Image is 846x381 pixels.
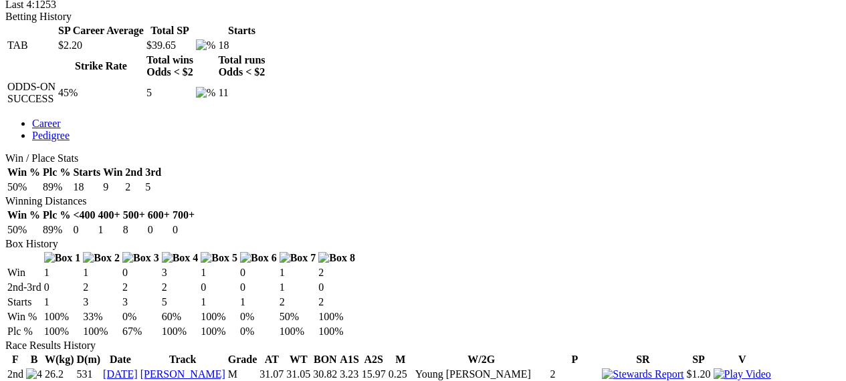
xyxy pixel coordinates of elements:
[43,310,82,324] td: 100%
[714,368,771,380] a: View replay
[279,310,317,324] td: 50%
[279,266,317,279] td: 1
[124,166,143,179] th: 2nd
[200,281,238,294] td: 0
[44,353,75,366] th: W(kg)
[200,295,238,309] td: 1
[217,53,266,79] th: Total runs Odds < $2
[196,87,215,99] img: %
[44,368,75,381] td: 26.2
[103,368,138,380] a: [DATE]
[286,353,311,366] th: WT
[44,252,81,264] img: Box 1
[43,295,82,309] td: 1
[42,166,71,179] th: Plc %
[161,266,199,279] td: 3
[7,310,42,324] td: Win %
[339,368,359,381] td: 3.23
[312,368,338,381] td: 30.82
[146,53,194,79] th: Total wins Odds < $2
[76,353,102,366] th: D(m)
[122,310,160,324] td: 0%
[415,353,548,366] th: W/2G
[42,223,71,237] td: 89%
[82,325,120,338] td: 100%
[259,368,284,381] td: 31.07
[43,266,82,279] td: 1
[58,53,144,79] th: Strike Rate
[686,368,712,381] td: $1.20
[82,281,120,294] td: 2
[7,223,41,237] td: 50%
[98,209,121,222] th: 400+
[122,325,160,338] td: 67%
[98,223,121,237] td: 1
[146,24,194,37] th: Total SP
[144,166,162,179] th: 3rd
[279,281,317,294] td: 1
[5,152,841,164] div: Win / Place Stats
[550,353,601,366] th: P
[102,180,123,194] td: 9
[286,368,311,381] td: 31.05
[58,24,144,37] th: SP Career Average
[318,281,356,294] td: 0
[161,281,199,294] td: 2
[196,39,215,51] img: %
[140,368,225,380] a: [PERSON_NAME]
[217,24,266,37] th: Starts
[239,281,278,294] td: 0
[217,80,266,106] td: 11
[239,325,278,338] td: 0%
[318,310,356,324] td: 100%
[7,209,41,222] th: Win %
[43,325,82,338] td: 100%
[550,368,601,381] td: 2
[147,223,171,237] td: 0
[5,340,841,352] div: Race Results History
[602,368,683,380] img: Stewards Report
[122,223,146,237] td: 8
[200,325,238,338] td: 100%
[43,281,82,294] td: 0
[122,281,160,294] td: 2
[122,209,146,222] th: 500+
[318,295,356,309] td: 2
[72,209,96,222] th: <400
[122,252,159,264] img: Box 3
[7,39,56,52] td: TAB
[72,223,96,237] td: 0
[83,252,120,264] img: Box 2
[239,266,278,279] td: 0
[686,353,712,366] th: SP
[42,209,71,222] th: Plc %
[7,80,56,106] td: ODDS-ON SUCCESS
[58,39,144,52] td: $2.20
[122,266,160,279] td: 0
[201,252,237,264] img: Box 5
[279,295,317,309] td: 2
[415,368,548,381] td: Young [PERSON_NAME]
[172,223,195,237] td: 0
[227,353,258,366] th: Grade
[25,353,43,366] th: B
[161,325,199,338] td: 100%
[259,353,284,366] th: AT
[361,353,387,366] th: A2S
[5,238,841,250] div: Box History
[318,266,356,279] td: 2
[279,325,317,338] td: 100%
[102,166,123,179] th: Win
[200,266,238,279] td: 1
[280,252,316,264] img: Box 7
[318,325,356,338] td: 100%
[172,209,195,222] th: 700+
[388,353,413,366] th: M
[32,118,61,129] a: Career
[82,295,120,309] td: 3
[146,80,194,106] td: 5
[239,295,278,309] td: 1
[32,130,70,141] a: Pedigree
[7,368,24,381] td: 2nd
[239,310,278,324] td: 0%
